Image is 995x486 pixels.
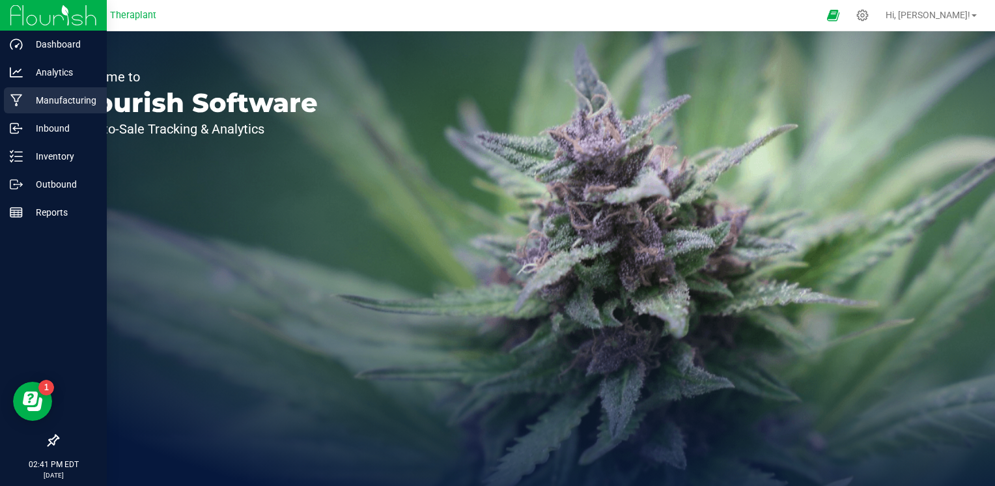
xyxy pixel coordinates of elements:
p: Inventory [23,149,101,164]
span: Theraplant [110,10,156,21]
p: Flourish Software [70,90,318,116]
inline-svg: Reports [10,206,23,219]
iframe: Resource center unread badge [38,380,54,395]
p: 02:41 PM EDT [6,459,101,470]
inline-svg: Outbound [10,178,23,191]
p: Manufacturing [23,93,101,108]
inline-svg: Analytics [10,66,23,79]
span: Hi, [PERSON_NAME]! [886,10,970,20]
inline-svg: Inbound [10,122,23,135]
p: Inbound [23,121,101,136]
p: Outbound [23,177,101,192]
span: Open Ecommerce Menu [819,3,848,28]
p: Seed-to-Sale Tracking & Analytics [70,122,318,136]
iframe: Resource center [13,382,52,421]
inline-svg: Manufacturing [10,94,23,107]
inline-svg: Dashboard [10,38,23,51]
div: Manage settings [854,9,871,21]
p: Welcome to [70,70,318,83]
p: Analytics [23,64,101,80]
p: Reports [23,205,101,220]
p: [DATE] [6,470,101,480]
inline-svg: Inventory [10,150,23,163]
p: Dashboard [23,36,101,52]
